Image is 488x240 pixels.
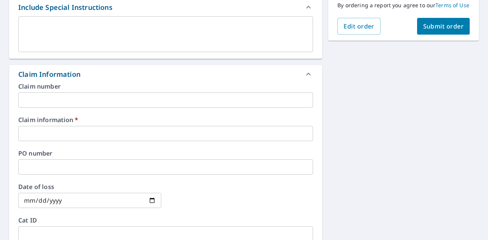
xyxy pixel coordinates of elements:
[18,117,313,123] label: Claim information
[417,18,470,35] button: Submit order
[18,217,313,223] label: Cat ID
[337,2,470,9] p: By ordering a report you agree to our
[18,83,313,89] label: Claim number
[9,65,322,83] div: Claim Information
[344,22,374,30] span: Edit order
[423,22,464,30] span: Submit order
[18,150,313,156] label: PO number
[18,184,161,190] label: Date of loss
[435,2,469,9] a: Terms of Use
[18,2,112,13] div: Include Special Instructions
[337,18,380,35] button: Edit order
[18,69,80,79] div: Claim Information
